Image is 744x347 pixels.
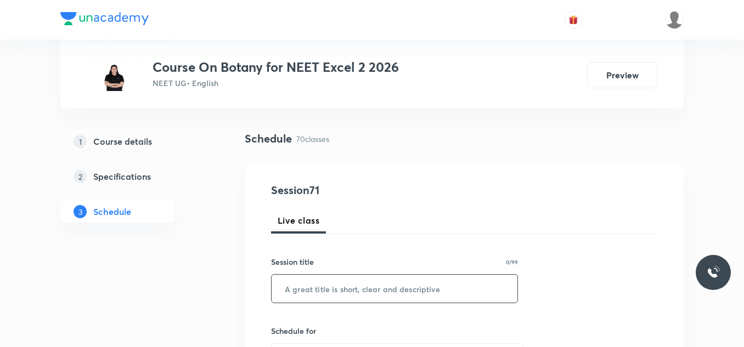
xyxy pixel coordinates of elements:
[707,266,720,279] img: ttu
[74,170,87,183] p: 2
[271,256,314,268] h6: Session title
[245,130,292,147] h4: Schedule
[74,205,87,218] p: 3
[153,59,399,75] h3: Course On Botany for NEET Excel 2 2026
[271,325,518,337] h6: Schedule for
[565,11,582,29] button: avatar
[296,133,329,145] p: 70 classes
[587,62,657,88] button: Preview
[87,59,144,91] img: 8f78262ec2e24d28b57598c2cca25958.jpg
[506,259,518,265] p: 0/99
[272,275,517,303] input: A great title is short, clear and descriptive
[74,135,87,148] p: 1
[60,12,149,25] img: Company Logo
[93,135,152,148] h5: Course details
[60,166,210,187] a: 2Specifications
[271,182,471,198] h4: Session 71
[665,10,684,29] img: Saniya Tarannum
[60,12,149,28] a: Company Logo
[93,205,131,218] h5: Schedule
[568,15,578,25] img: avatar
[93,170,151,183] h5: Specifications
[60,130,210,152] a: 1Course details
[153,77,399,89] p: NEET UG • English
[278,214,319,227] span: Live class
